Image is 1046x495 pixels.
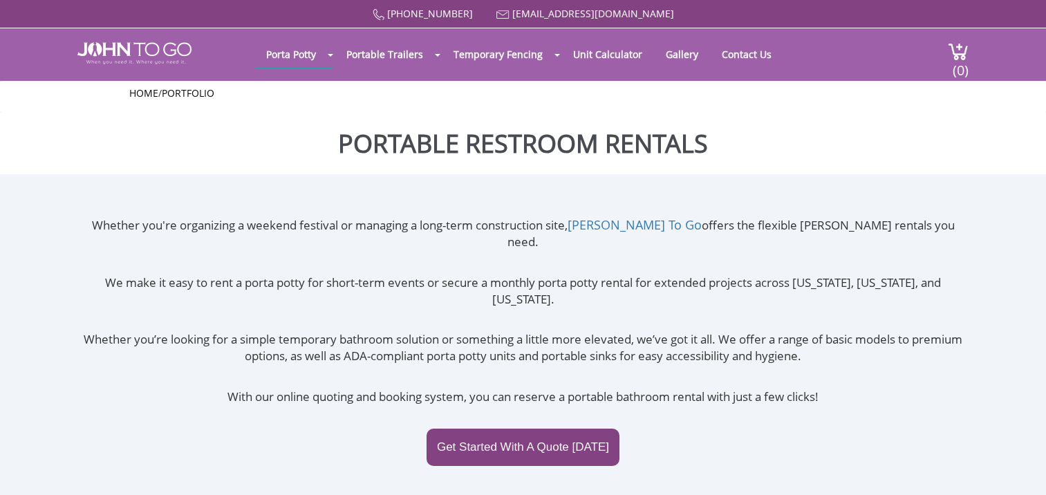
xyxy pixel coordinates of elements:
a: [EMAIL_ADDRESS][DOMAIN_NAME] [512,7,674,20]
p: Whether you’re looking for a simple temporary bathroom solution or something a little more elevat... [77,331,969,365]
a: [PERSON_NAME] To Go [568,216,702,233]
img: cart a [948,42,969,61]
a: Unit Calculator [563,41,653,68]
img: Call [373,9,384,21]
a: [PHONE_NUMBER] [387,7,473,20]
p: Whether you're organizing a weekend festival or managing a long-term construction site, offers th... [77,216,969,251]
a: Porta Potty [256,41,326,68]
a: Portable Trailers [336,41,433,68]
a: Get Started With A Quote [DATE] [427,429,619,466]
a: Temporary Fencing [443,41,553,68]
a: Contact Us [711,41,782,68]
img: JOHN to go [77,42,192,64]
p: We make it easy to rent a porta potty for short-term events or secure a monthly porta potty renta... [77,274,969,308]
p: With our online quoting and booking system, you can reserve a portable bathroom rental with just ... [77,389,969,405]
a: Home [129,86,158,100]
img: Mail [496,10,510,19]
span: (0) [952,50,969,80]
a: Gallery [655,41,709,68]
ul: / [129,86,917,100]
a: Portfolio [162,86,214,100]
